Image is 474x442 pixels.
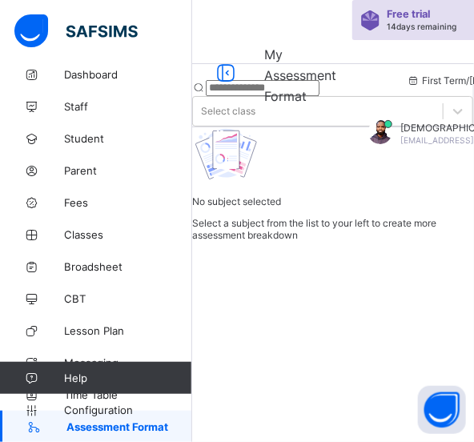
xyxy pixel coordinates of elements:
p: Select a subject from the list to your left to create more assessment breakdown [192,217,474,241]
span: My Assessment Format [264,46,336,104]
span: Configuration [64,404,191,416]
span: Classes [64,228,192,241]
img: structure.cad45ed73ac2f6accb5d2a2efd3b9748.svg [192,127,260,183]
span: Free trial [387,8,448,20]
span: 14 days remaining [387,22,456,31]
button: Open asap [418,386,466,434]
span: CBT [64,292,192,305]
img: safsims [14,14,138,48]
span: Broadsheet [64,260,192,273]
span: Dashboard [64,68,192,81]
span: Messaging [64,356,192,369]
img: sticker-purple.71386a28dfed39d6af7621340158ba97.svg [360,10,380,30]
span: Student [64,132,192,145]
div: Select class [201,106,255,118]
span: Parent [64,164,192,177]
span: Lesson Plan [64,324,192,337]
div: No subject selected [192,127,474,241]
span: Fees [64,196,192,209]
span: Assessment Format [66,420,192,433]
p: No subject selected [192,195,474,207]
span: Staff [64,100,192,113]
span: Help [64,372,191,384]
